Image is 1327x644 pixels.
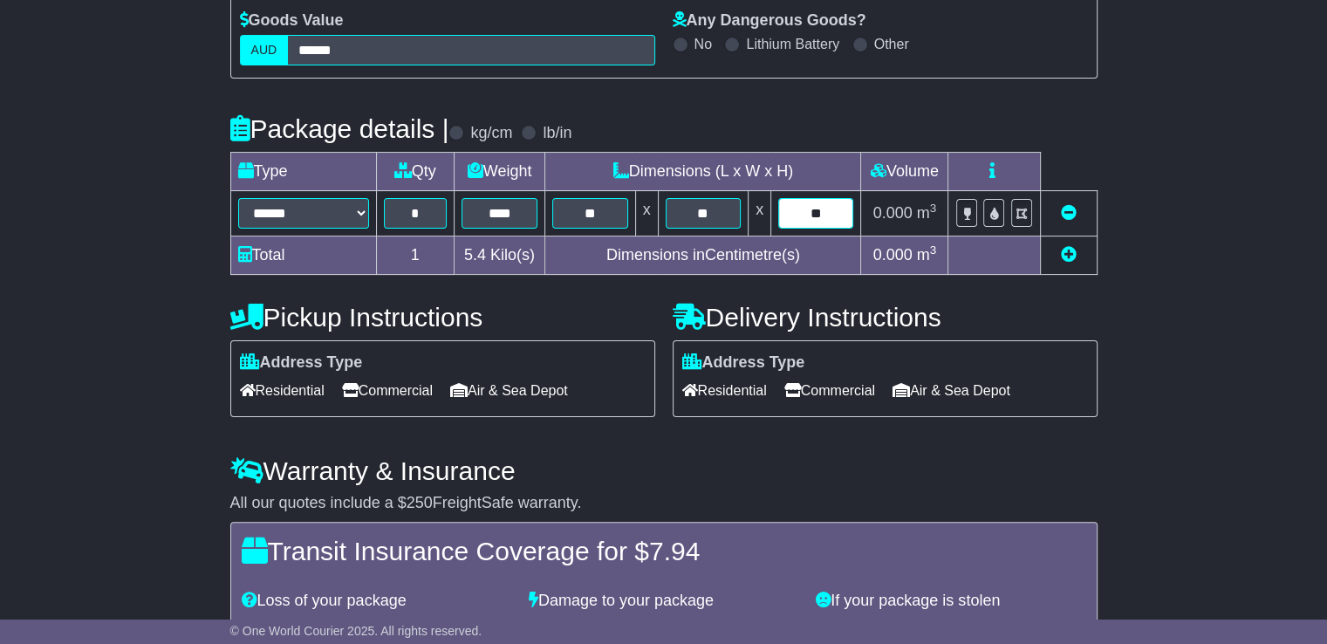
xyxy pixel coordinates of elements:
[233,592,520,611] div: Loss of your package
[230,153,376,191] td: Type
[1061,204,1077,222] a: Remove this item
[454,153,544,191] td: Weight
[749,191,771,236] td: x
[682,377,767,404] span: Residential
[376,153,454,191] td: Qty
[230,624,482,638] span: © One World Courier 2025. All rights reserved.
[861,153,948,191] td: Volume
[873,204,913,222] span: 0.000
[230,303,655,332] h4: Pickup Instructions
[230,236,376,275] td: Total
[240,35,289,65] label: AUD
[694,36,712,52] label: No
[464,246,486,264] span: 5.4
[635,191,658,236] td: x
[545,236,861,275] td: Dimensions in Centimetre(s)
[649,537,700,565] span: 7.94
[545,153,861,191] td: Dimensions (L x W x H)
[917,204,937,222] span: m
[242,537,1086,565] h4: Transit Insurance Coverage for $
[450,377,568,404] span: Air & Sea Depot
[807,592,1094,611] div: If your package is stolen
[376,236,454,275] td: 1
[784,377,875,404] span: Commercial
[240,353,363,373] label: Address Type
[240,377,325,404] span: Residential
[470,124,512,143] label: kg/cm
[543,124,571,143] label: lb/in
[917,246,937,264] span: m
[673,11,866,31] label: Any Dangerous Goods?
[230,114,449,143] h4: Package details |
[682,353,805,373] label: Address Type
[1061,246,1077,264] a: Add new item
[230,494,1098,513] div: All our quotes include a $ FreightSafe warranty.
[342,377,433,404] span: Commercial
[520,592,807,611] div: Damage to your package
[873,246,913,264] span: 0.000
[930,243,937,257] sup: 3
[893,377,1010,404] span: Air & Sea Depot
[230,456,1098,485] h4: Warranty & Insurance
[240,11,344,31] label: Goods Value
[407,494,433,511] span: 250
[874,36,909,52] label: Other
[746,36,839,52] label: Lithium Battery
[930,202,937,215] sup: 3
[454,236,544,275] td: Kilo(s)
[673,303,1098,332] h4: Delivery Instructions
